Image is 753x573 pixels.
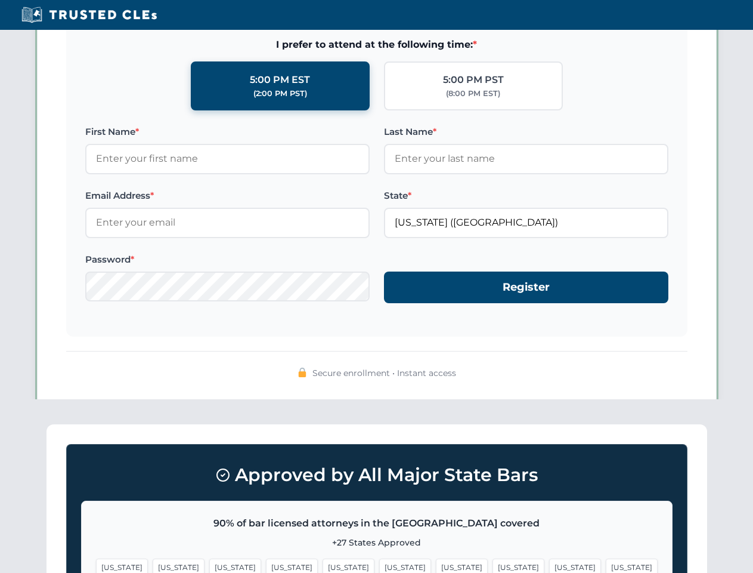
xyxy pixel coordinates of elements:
[384,208,668,238] input: Florida (FL)
[250,72,310,88] div: 5:00 PM EST
[85,252,370,267] label: Password
[96,516,658,531] p: 90% of bar licensed attorneys in the [GEOGRAPHIC_DATA] covered
[446,88,500,100] div: (8:00 PM EST)
[85,208,370,238] input: Enter your email
[85,144,370,174] input: Enter your first name
[253,88,307,100] div: (2:00 PM PST)
[18,6,160,24] img: Trusted CLEs
[96,536,658,549] p: +27 States Approved
[312,366,456,380] span: Secure enrollment • Instant access
[85,189,370,203] label: Email Address
[384,125,668,139] label: Last Name
[443,72,504,88] div: 5:00 PM PST
[384,144,668,174] input: Enter your last name
[85,37,668,53] span: I prefer to attend at the following time:
[81,459,673,491] h3: Approved by All Major State Bars
[384,272,668,303] button: Register
[384,189,668,203] label: State
[298,368,307,377] img: 🔒
[85,125,370,139] label: First Name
